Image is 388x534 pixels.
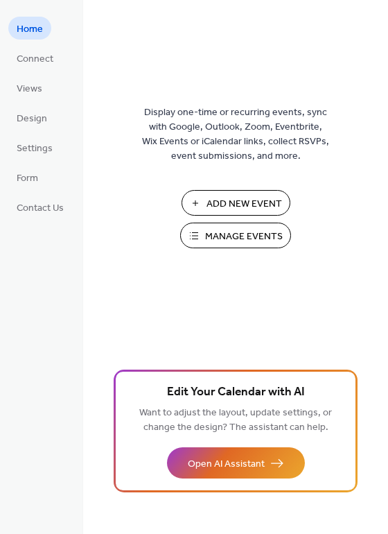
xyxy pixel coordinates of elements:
a: Form [8,166,46,189]
span: Settings [17,141,53,156]
span: Contact Us [17,201,64,216]
span: Form [17,171,38,186]
span: Home [17,22,43,37]
a: Home [8,17,51,40]
a: Design [8,106,55,129]
span: Connect [17,52,53,67]
a: Connect [8,46,62,69]
span: Edit Your Calendar with AI [167,383,305,402]
a: Contact Us [8,196,72,218]
span: Add New Event [206,197,282,212]
a: Views [8,76,51,99]
span: Want to adjust the layout, update settings, or change the design? The assistant can help. [139,404,332,437]
span: Display one-time or recurring events, sync with Google, Outlook, Zoom, Eventbrite, Wix Events or ... [142,105,329,164]
button: Manage Events [180,223,291,248]
span: Open AI Assistant [188,457,265,472]
span: Views [17,82,42,96]
button: Add New Event [182,190,290,216]
button: Open AI Assistant [167,447,305,479]
span: Manage Events [205,230,283,244]
span: Design [17,112,47,126]
a: Settings [8,136,61,159]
